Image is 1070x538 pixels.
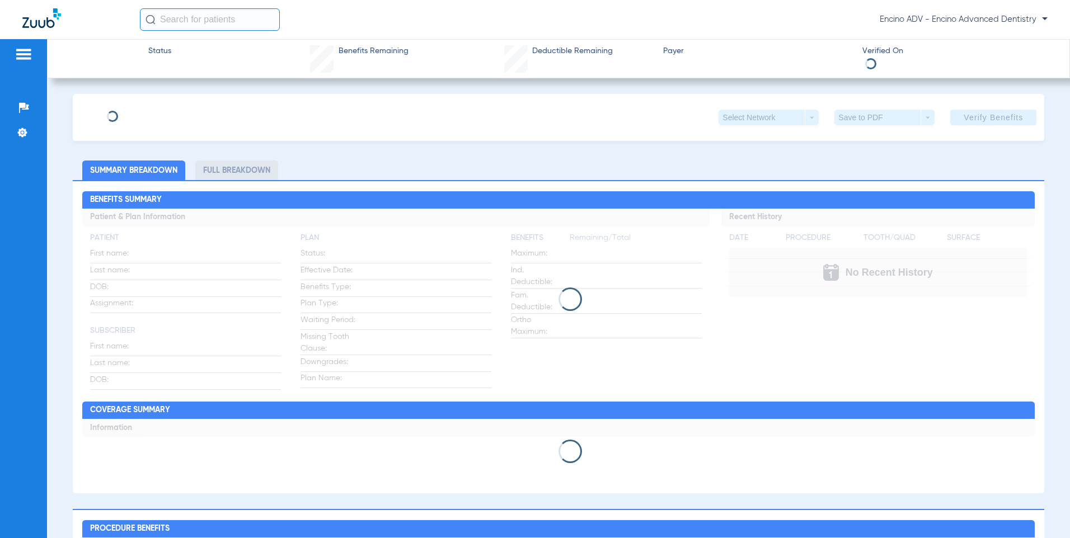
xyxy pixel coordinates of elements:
[140,8,280,31] input: Search for patients
[146,15,156,25] img: Search Icon
[82,191,1035,209] h2: Benefits Summary
[82,402,1035,419] h2: Coverage Summary
[82,520,1035,538] h2: Procedure Benefits
[82,161,185,180] li: Summary Breakdown
[532,45,613,57] span: Deductible Remaining
[862,45,1052,57] span: Verified On
[663,45,853,57] span: Payer
[15,48,32,61] img: hamburger-icon
[880,14,1048,25] span: Encino ADV - Encino Advanced Dentistry
[339,45,409,57] span: Benefits Remaining
[22,8,61,28] img: Zuub Logo
[195,161,278,180] li: Full Breakdown
[148,45,171,57] span: Status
